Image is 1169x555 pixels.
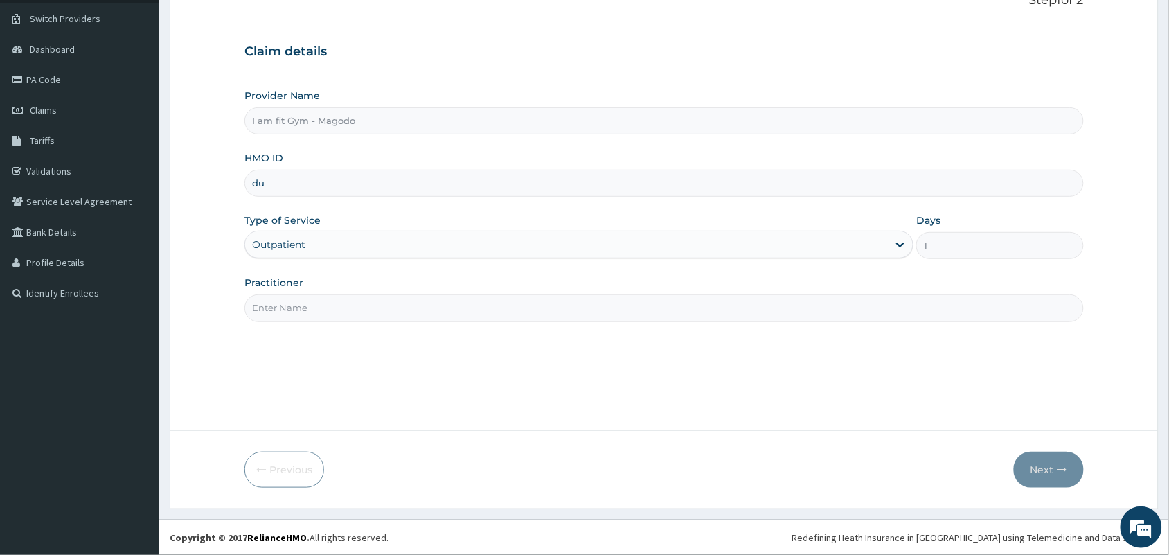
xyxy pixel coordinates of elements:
label: Type of Service [244,213,321,227]
img: d_794563401_company_1708531726252_794563401 [26,69,56,104]
footer: All rights reserved. [159,520,1169,555]
label: HMO ID [244,151,283,165]
span: Claims [30,104,57,116]
span: We're online! [80,175,191,315]
input: Enter Name [244,294,1084,321]
h3: Claim details [244,44,1084,60]
label: Practitioner [244,276,303,290]
div: Redefining Heath Insurance in [GEOGRAPHIC_DATA] using Telemedicine and Data Science! [792,531,1159,545]
strong: Copyright © 2017 . [170,531,310,544]
span: Tariffs [30,134,55,147]
div: Chat with us now [72,78,233,96]
span: Switch Providers [30,12,100,25]
textarea: Type your message and hit 'Enter' [7,378,264,427]
input: Enter HMO ID [244,170,1084,197]
label: Provider Name [244,89,320,103]
button: Next [1014,452,1084,488]
label: Days [916,213,940,227]
div: Minimize live chat window [227,7,260,40]
a: RelianceHMO [247,531,307,544]
span: Dashboard [30,43,75,55]
button: Previous [244,452,324,488]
